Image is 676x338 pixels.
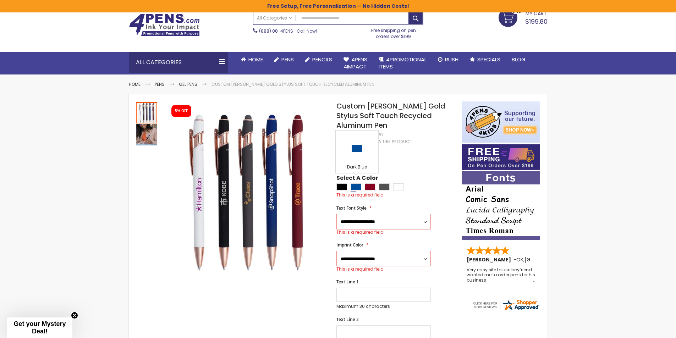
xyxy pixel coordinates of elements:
[525,17,548,26] span: $199.80
[364,25,423,39] div: Free shipping on pen orders over $199
[393,183,404,190] div: White
[71,312,78,319] button: Close teaser
[129,52,228,73] div: All Categories
[472,307,540,313] a: 4pens.com certificate URL
[312,56,332,63] span: Pencils
[617,319,676,338] iframe: Google Customer Reviews
[299,52,338,67] a: Pencils
[336,316,359,322] span: Text Line 2
[472,299,540,311] img: 4pens.com widget logo
[269,52,299,67] a: Pens
[351,183,361,190] div: Dark Blue
[155,81,165,87] a: Pens
[365,183,375,190] div: Burgundy
[337,164,377,171] div: Dark Blue
[336,266,431,272] div: This is a required field.
[462,144,540,170] img: Free shipping on orders over $199
[513,256,577,263] span: - ,
[7,317,72,338] div: Get your Mystery Deal!Close teaser
[257,15,292,21] span: All Categories
[336,304,431,309] p: Maximum 30 characters
[512,56,526,63] span: Blog
[136,124,157,145] img: Custom Lexi Rose Gold Stylus Soft Touch Recycled Aluminum Pen
[373,52,432,75] a: 4PROMOTIONALITEMS
[499,8,548,26] a: $199.80 540
[253,12,296,24] a: All Categories
[336,183,347,190] div: Black
[467,267,535,283] div: Very easy site to use boyfriend wanted me to order pens for his business
[129,13,200,36] img: 4Pens Custom Pens and Promotional Products
[165,112,327,274] img: Custom Lexi Rose Gold Stylus Soft Touch Recycled Aluminum Pen
[259,28,317,34] span: - Call Now!
[175,109,188,113] div: 5% OFF
[506,52,531,67] a: Blog
[179,81,197,87] a: Gel Pens
[281,56,294,63] span: Pens
[516,256,523,263] span: OK
[462,101,540,143] img: 4pens 4 kids
[336,229,431,235] div: This is a required field.
[379,56,427,70] span: 4PROMOTIONAL ITEMS
[379,183,390,190] div: Gunmetal
[344,56,367,70] span: 4Pens 4impact
[211,82,374,87] li: Custom [PERSON_NAME] Gold Stylus Soft Touch Recycled Aluminum Pen
[336,242,363,248] span: Imprint Color
[464,52,506,67] a: Specials
[248,56,263,63] span: Home
[467,256,513,263] span: [PERSON_NAME]
[338,52,373,75] a: 4Pens4impact
[336,174,378,184] span: Select A Color
[445,56,458,63] span: Rush
[432,52,464,67] a: Rush
[136,101,158,123] div: Custom Lexi Rose Gold Stylus Soft Touch Recycled Aluminum Pen
[477,56,500,63] span: Specials
[235,52,269,67] a: Home
[259,28,293,34] a: (888) 88-4PENS
[336,205,367,211] span: Text Font Style
[524,256,577,263] span: [GEOGRAPHIC_DATA]
[13,320,66,335] span: Get your Mystery Deal!
[136,123,157,145] div: Custom Lexi Rose Gold Stylus Soft Touch Recycled Aluminum Pen
[336,192,454,198] div: This is a required field.
[462,171,540,240] img: font-personalization-examples
[336,279,359,285] span: Text Line 1
[336,101,445,130] span: Custom [PERSON_NAME] Gold Stylus Soft Touch Recycled Aluminum Pen
[129,81,141,87] a: Home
